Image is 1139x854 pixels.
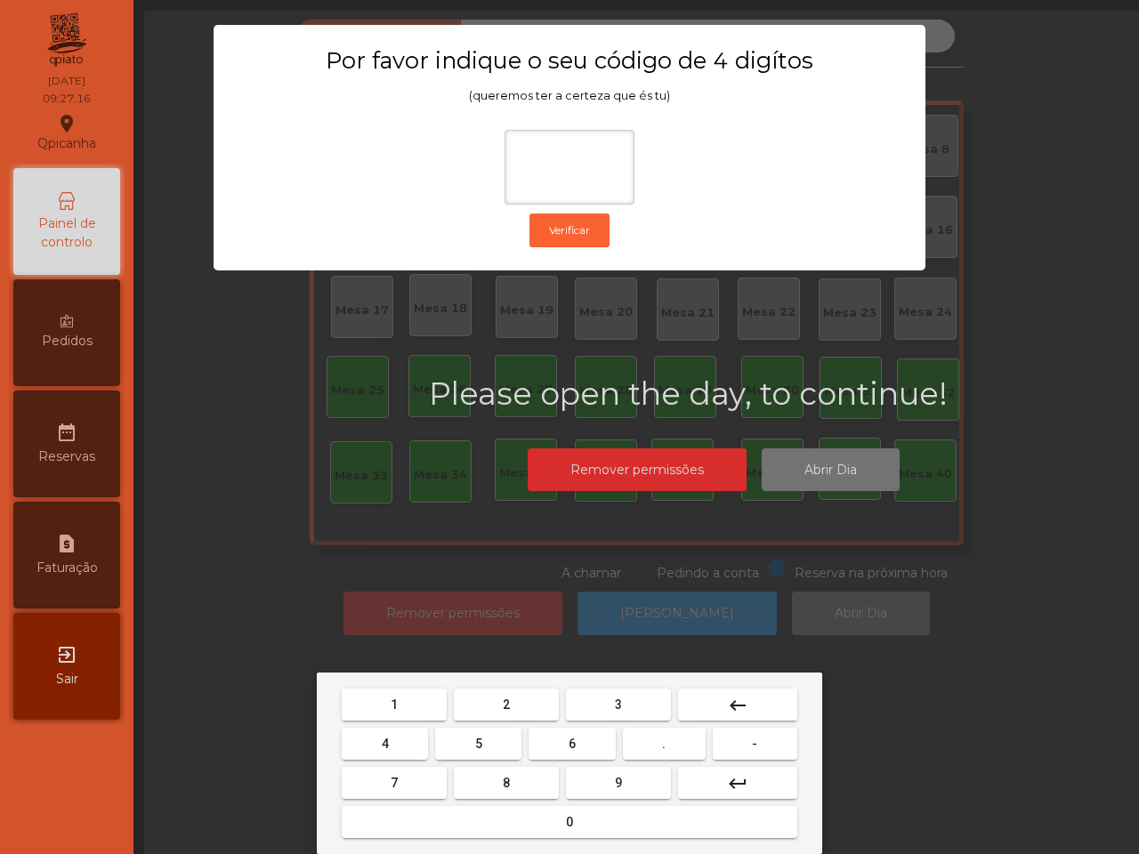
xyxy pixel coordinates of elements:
button: Verificar [529,213,610,247]
span: 3 [615,697,622,712]
span: - [752,737,757,751]
span: (queremos ter a certeza que és tu) [469,89,670,102]
span: 5 [475,737,482,751]
span: 1 [391,697,398,712]
span: 2 [503,697,510,712]
mat-icon: keyboard_backspace [727,695,748,716]
h3: Por favor indique o seu código de 4 digítos [248,46,891,75]
span: 8 [503,776,510,790]
span: 9 [615,776,622,790]
span: . [662,737,666,751]
span: 4 [382,737,389,751]
span: 0 [566,815,573,829]
mat-icon: keyboard_return [727,773,748,794]
span: 7 [391,776,398,790]
span: 6 [569,737,576,751]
